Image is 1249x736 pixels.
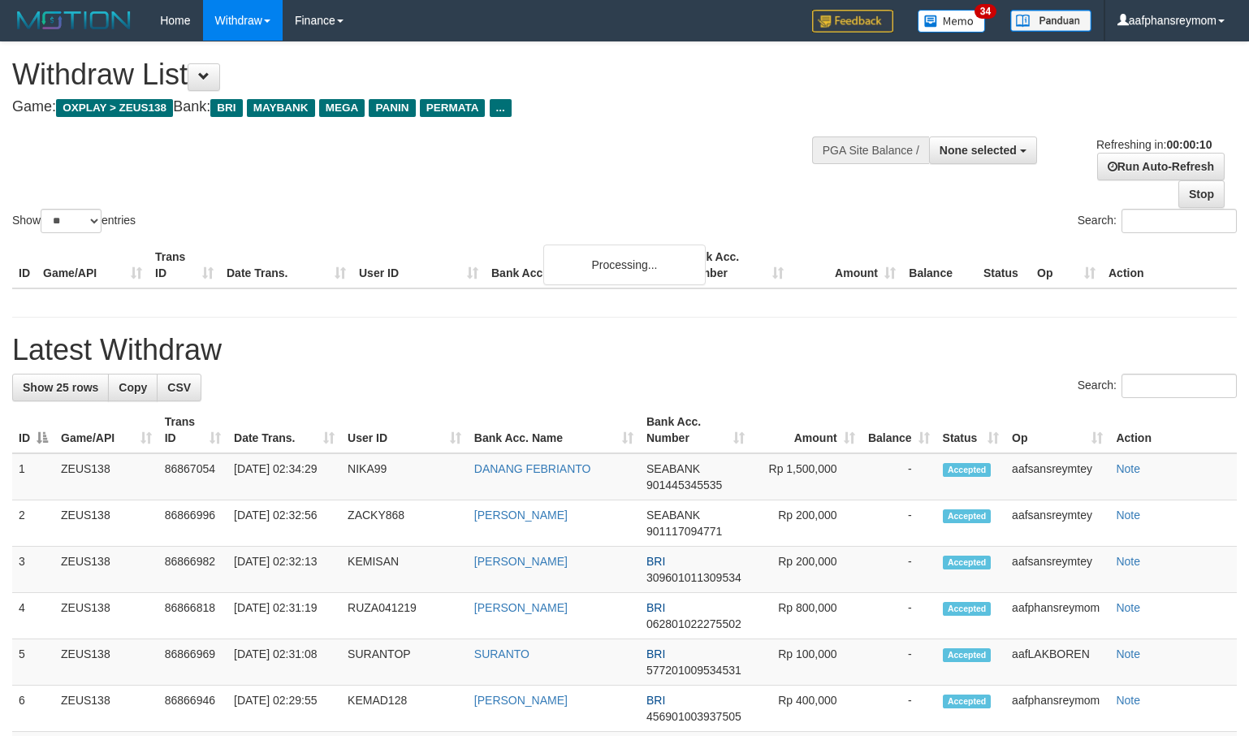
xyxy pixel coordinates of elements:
td: ZEUS138 [54,453,158,500]
span: None selected [940,144,1017,157]
label: Search: [1078,374,1237,398]
label: Search: [1078,209,1237,233]
td: - [862,500,936,547]
td: aafsansreymtey [1005,547,1109,593]
span: Accepted [943,648,992,662]
td: Rp 100,000 [751,639,862,686]
td: 2 [12,500,54,547]
td: [DATE] 02:34:29 [227,453,341,500]
td: RUZA041219 [341,593,468,639]
a: Note [1116,509,1140,522]
th: Amount: activate to sort column ascending [751,407,862,453]
td: aafsansreymtey [1005,500,1109,547]
img: MOTION_logo.png [12,8,136,32]
span: Accepted [943,509,992,523]
input: Search: [1122,209,1237,233]
td: ZEUS138 [54,547,158,593]
th: Status [977,242,1031,288]
td: aafphansreymom [1005,686,1109,732]
span: BRI [646,647,665,660]
span: Accepted [943,556,992,569]
span: Refreshing in: [1096,138,1212,151]
td: Rp 200,000 [751,500,862,547]
th: Bank Acc. Name [485,242,678,288]
h1: Latest Withdraw [12,334,1237,366]
a: SURANTO [474,647,529,660]
td: - [862,686,936,732]
th: Game/API: activate to sort column ascending [54,407,158,453]
span: Copy 309601011309534 to clipboard [646,571,741,584]
span: Copy 901117094771 to clipboard [646,525,722,538]
th: Date Trans. [220,242,352,288]
div: Processing... [543,245,706,285]
select: Showentries [41,209,102,233]
span: BRI [646,555,665,568]
th: ID: activate to sort column descending [12,407,54,453]
a: Note [1116,555,1140,568]
td: 5 [12,639,54,686]
a: DANANG FEBRIANTO [474,462,591,475]
th: ID [12,242,37,288]
td: 86867054 [158,453,227,500]
td: Rp 1,500,000 [751,453,862,500]
span: Copy 577201009534531 to clipboard [646,664,741,677]
span: PERMATA [420,99,486,117]
span: 34 [975,4,996,19]
td: [DATE] 02:29:55 [227,686,341,732]
img: Button%20Memo.svg [918,10,986,32]
img: Feedback.jpg [812,10,893,32]
td: 86866946 [158,686,227,732]
th: Balance [902,242,977,288]
td: Rp 800,000 [751,593,862,639]
span: Copy 062801022275502 to clipboard [646,617,741,630]
a: Run Auto-Refresh [1097,153,1225,180]
td: Rp 400,000 [751,686,862,732]
th: User ID: activate to sort column ascending [341,407,468,453]
td: ZEUS138 [54,686,158,732]
td: NIKA99 [341,453,468,500]
a: Note [1116,601,1140,614]
label: Show entries [12,209,136,233]
td: ZACKY868 [341,500,468,547]
td: [DATE] 02:31:19 [227,593,341,639]
span: Accepted [943,695,992,708]
a: Show 25 rows [12,374,109,401]
td: 3 [12,547,54,593]
strong: 00:00:10 [1166,138,1212,151]
th: Date Trans.: activate to sort column ascending [227,407,341,453]
span: Accepted [943,463,992,477]
div: PGA Site Balance / [812,136,929,164]
span: OXPLAY > ZEUS138 [56,99,173,117]
span: ... [490,99,512,117]
span: PANIN [369,99,415,117]
td: Rp 200,000 [751,547,862,593]
span: Copy 456901003937505 to clipboard [646,710,741,723]
span: Copy 901445345535 to clipboard [646,478,722,491]
th: Trans ID [149,242,220,288]
th: Op [1031,242,1102,288]
td: [DATE] 02:32:56 [227,500,341,547]
a: [PERSON_NAME] [474,555,568,568]
span: BRI [646,601,665,614]
td: ZEUS138 [54,593,158,639]
span: SEABANK [646,462,700,475]
th: Status: activate to sort column ascending [936,407,1006,453]
span: BRI [646,694,665,707]
td: - [862,547,936,593]
span: Copy [119,381,147,394]
span: Accepted [943,602,992,616]
span: CSV [167,381,191,394]
th: Action [1102,242,1237,288]
a: Note [1116,694,1140,707]
td: SURANTOP [341,639,468,686]
span: Show 25 rows [23,381,98,394]
span: SEABANK [646,509,700,522]
th: User ID [352,242,485,288]
td: 6 [12,686,54,732]
td: aafphansreymom [1005,593,1109,639]
td: - [862,639,936,686]
img: panduan.png [1010,10,1091,32]
span: MEGA [319,99,365,117]
td: ZEUS138 [54,500,158,547]
td: - [862,453,936,500]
